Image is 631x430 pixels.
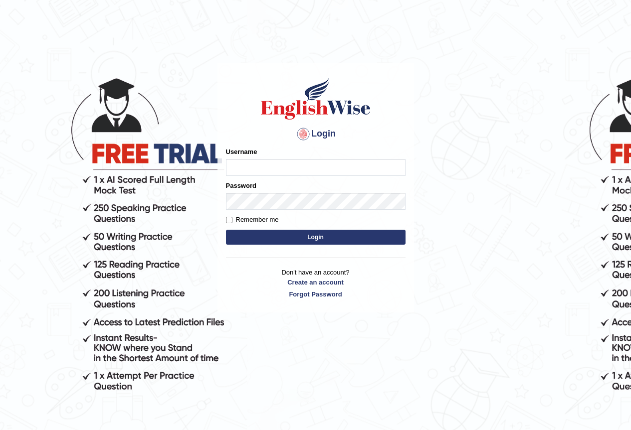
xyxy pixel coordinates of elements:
[226,217,232,223] input: Remember me
[226,215,279,225] label: Remember me
[226,278,406,287] a: Create an account
[226,147,257,156] label: Username
[226,289,406,299] a: Forgot Password
[226,230,406,245] button: Login
[226,126,406,142] h4: Login
[259,76,373,121] img: Logo of English Wise sign in for intelligent practice with AI
[226,181,256,190] label: Password
[226,268,406,298] p: Don't have an account?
